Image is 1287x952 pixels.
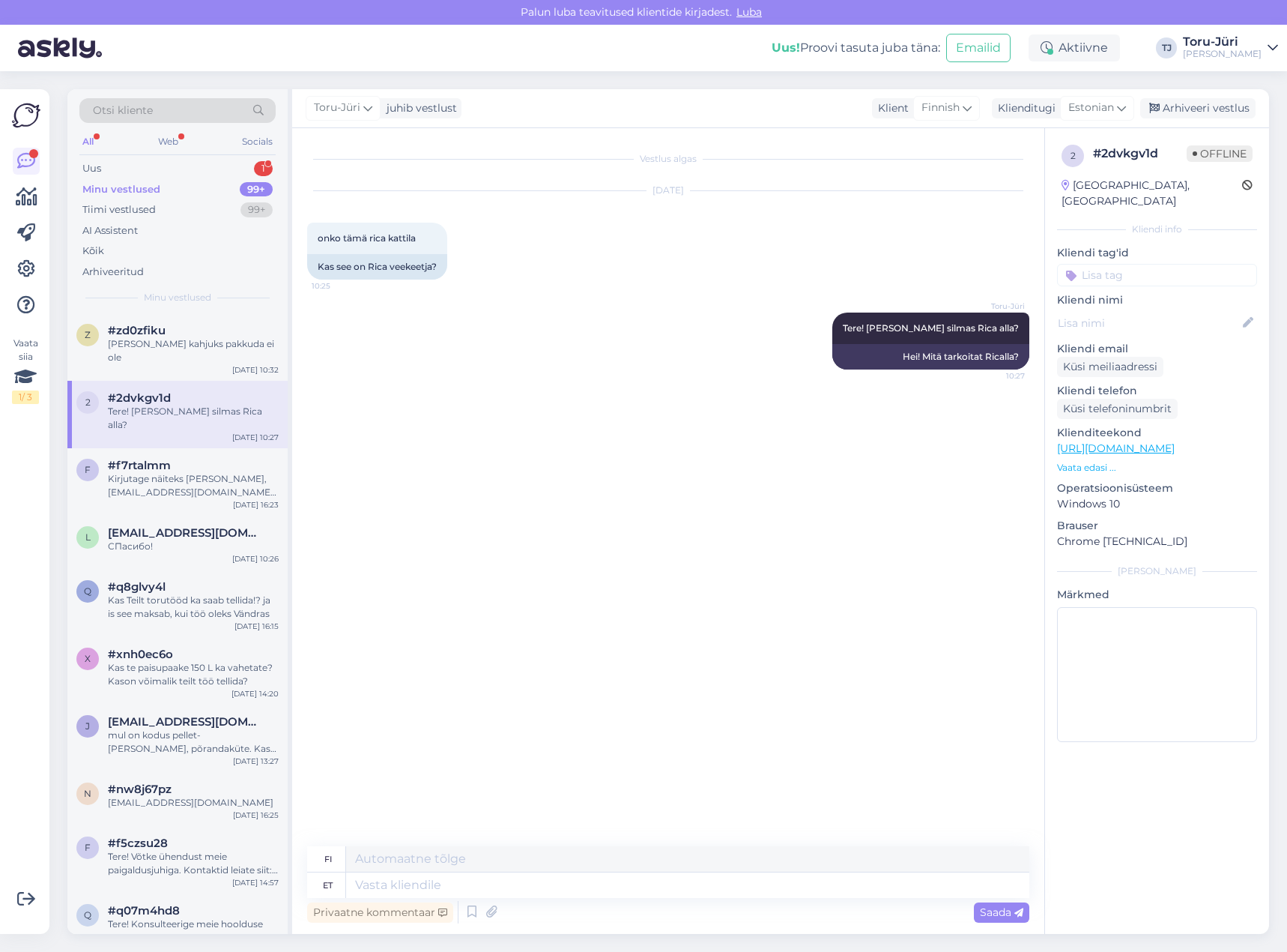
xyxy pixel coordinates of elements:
[1057,480,1257,496] p: Operatsioonisüsteem
[1057,357,1163,377] div: Küsi meiliaadressi
[772,40,800,55] b: Uus!
[1156,37,1177,58] div: TJ
[12,337,39,404] div: Vaata siia
[1057,341,1257,357] p: Kliendi email
[969,370,1025,382] span: 10:27
[1058,315,1240,331] input: Lisa nimi
[307,152,1029,166] div: Vestlus algas
[233,499,279,510] div: [DATE] 16:23
[1057,587,1257,603] p: Märkmed
[1029,34,1120,61] div: Aktiivne
[1057,564,1257,578] div: [PERSON_NAME]
[82,182,160,197] div: Minu vestlused
[108,661,279,688] div: Kas te paisupaake 150 L ka vahetate? Kason võimalik teilt töö tellida?
[1057,292,1257,308] p: Kliendi nimi
[12,101,40,130] img: Askly Logo
[1183,36,1262,48] div: Toru-Jüri
[240,182,273,197] div: 99+
[1183,36,1278,60] a: Toru-Jüri[PERSON_NAME]
[108,837,168,850] span: #f5czsu28
[1057,518,1257,534] p: Brauser
[1057,496,1257,512] p: Windows 10
[1057,383,1257,399] p: Kliendi telefon
[108,526,264,540] span: ljudmila.gis@gmail.com
[307,184,1029,197] div: [DATE]
[318,232,416,244] span: onko tämä rica kattila
[85,653,91,664] span: x
[232,432,279,443] div: [DATE] 10:27
[233,756,279,767] div: [DATE] 13:27
[1183,48,1262,60] div: [PERSON_NAME]
[732,5,766,19] span: Luba
[254,161,273,176] div: 1
[307,254,447,280] div: Kas see on Rica veekeetja?
[324,846,332,872] div: fi
[108,715,264,729] span: janatreier6@gmail.com
[307,903,453,923] div: Privaatne kommentaar
[1057,442,1175,455] a: [URL][DOMAIN_NAME]
[832,344,1029,370] div: Hei! Mitä tarkoitat Ricalla?
[240,202,273,217] div: 99+
[108,540,279,553] div: СПасибо!
[82,202,156,217] div: Tiimi vestlused
[872,100,909,116] div: Klient
[381,100,457,116] div: juhib vestlust
[84,788,91,799] span: n
[1057,399,1178,419] div: Küsi telefoninumbrit
[155,132,181,151] div: Web
[323,873,333,898] div: et
[1057,245,1257,261] p: Kliendi tag'id
[82,223,138,238] div: AI Assistent
[84,585,91,597] span: q
[1093,145,1187,163] div: # 2dvkgv1d
[85,842,91,853] span: f
[82,265,144,280] div: Arhiveeritud
[992,100,1056,116] div: Klienditugi
[239,132,276,151] div: Socials
[921,100,960,116] span: Finnish
[12,391,39,404] div: 1 / 3
[232,877,279,888] div: [DATE] 14:57
[234,621,279,632] div: [DATE] 16:15
[1140,98,1256,118] div: Arhiveeri vestlus
[85,329,91,340] span: z
[772,39,940,57] div: Proovi tasuta juba täna:
[85,720,90,732] span: j
[144,291,211,304] span: Minu vestlused
[108,405,279,432] div: Tere! [PERSON_NAME] silmas Rica alla?
[108,918,279,945] div: Tere! Konsulteerige meie hoolduse osakonnaga seda esmalt: [URL][DOMAIN_NAME]
[233,810,279,821] div: [DATE] 16:25
[980,906,1023,919] span: Saada
[232,553,279,564] div: [DATE] 10:26
[85,397,91,408] span: 2
[108,324,166,337] span: #zd0zfiku
[82,244,104,259] div: Kõik
[108,472,279,499] div: Kirjutage näiteks [PERSON_NAME], [EMAIL_ADDRESS][DOMAIN_NAME]. Ta koostab ka paigalduse hinnapakk...
[1057,264,1257,286] input: Lisa tag
[93,103,153,118] span: Otsi kliente
[1071,150,1076,161] span: 2
[108,904,180,918] span: #q07m4hd8
[108,729,279,756] div: mul on kodus pellet-[PERSON_NAME], põrandaküte. Kas on võimalik lisada sellele süsteemile elektri...
[84,909,91,921] span: q
[108,850,279,877] div: Tere! Võtke ühendust meie paigaldusjuhiga. Kontaktid leiate siit: [URL][DOMAIN_NAME]
[82,161,101,176] div: Uus
[1062,178,1242,209] div: [GEOGRAPHIC_DATA], [GEOGRAPHIC_DATA]
[108,594,279,621] div: Kas Teilt torutööd ka saab tellida!? ja is see maksab, kui töö oleks Vändras
[312,280,368,292] span: 10:25
[108,391,171,405] span: #2dvkgv1d
[1057,534,1257,549] p: Chrome [TECHNICAL_ID]
[1187,145,1253,162] span: Offline
[108,783,172,796] span: #nw8j67pz
[843,322,1019,334] span: Tere! [PERSON_NAME] silmas Rica alla?
[969,301,1025,312] span: Toru-Jüri
[108,337,279,364] div: [PERSON_NAME] kahjuks pakkuda ei ole
[1057,223,1257,236] div: Kliendi info
[108,459,171,472] span: #f7rtalmm
[946,34,1011,62] button: Emailid
[79,132,97,151] div: All
[1057,425,1257,441] p: Klienditeekond
[1068,100,1114,116] span: Estonian
[108,580,166,594] span: #q8glvy4l
[231,688,279,699] div: [DATE] 14:20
